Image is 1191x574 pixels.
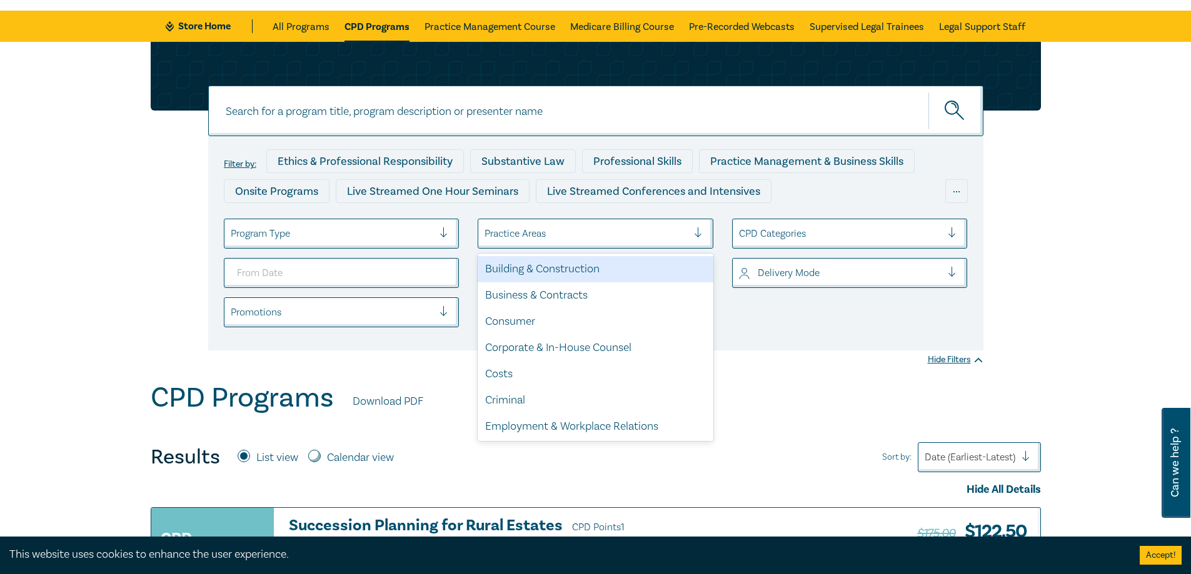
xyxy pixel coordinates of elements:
[478,387,713,413] div: Criminal
[917,517,1027,546] h3: $ 122.50
[224,209,422,233] div: Live Streamed Practical Workshops
[478,440,713,466] div: Ethics
[739,227,741,240] input: select
[572,521,625,533] span: CPD Points 1
[9,547,1121,563] div: This website uses cookies to enhance the user experience.
[478,282,713,309] div: Business & Contracts
[478,361,713,387] div: Costs
[478,413,713,440] div: Employment & Workplace Relations
[425,11,555,42] a: Practice Management Course
[327,450,394,466] label: Calendar view
[928,354,983,366] div: Hide Filters
[224,159,256,169] label: Filter by:
[1140,546,1182,565] button: Accept cookies
[151,482,1041,498] div: Hide All Details
[699,149,915,173] div: Practice Management & Business Skills
[582,149,693,173] div: Professional Skills
[428,209,572,233] div: Pre-Recorded Webcasts
[151,445,220,470] h4: Results
[256,450,298,466] label: List view
[231,305,233,319] input: select
[224,179,329,203] div: Onsite Programs
[151,382,334,414] h1: CPD Programs
[208,86,983,136] input: Search for a program title, program description or presenter name
[882,450,912,464] span: Sort by:
[266,149,464,173] div: Ethics & Professional Responsibility
[336,179,530,203] div: Live Streamed One Hour Seminars
[478,335,713,361] div: Corporate & In-House Counsel
[1169,415,1181,510] span: Can we help ?
[478,256,713,282] div: Building & Construction
[925,450,927,464] input: Sort by
[917,525,955,542] span: $175.00
[344,11,410,42] a: CPD Programs
[945,179,968,203] div: ...
[478,309,713,335] div: Consumer
[939,11,1025,42] a: Legal Support Staff
[810,11,924,42] a: Supervised Legal Trainees
[161,527,192,550] h3: CPD
[289,517,803,536] h3: Succession Planning for Rural Estates
[166,19,253,33] a: Store Home
[570,11,674,42] a: Medicare Billing Course
[536,179,771,203] div: Live Streamed Conferences and Intensives
[739,266,741,280] input: select
[273,11,329,42] a: All Programs
[353,393,423,410] a: Download PDF
[231,227,233,240] input: select
[485,227,487,240] input: select
[224,258,460,288] input: From Date
[578,209,715,233] div: 10 CPD Point Packages
[721,209,837,233] div: National Programs
[689,11,795,42] a: Pre-Recorded Webcasts
[470,149,576,173] div: Substantive Law
[289,517,803,536] a: Succession Planning for Rural Estates CPD Points1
